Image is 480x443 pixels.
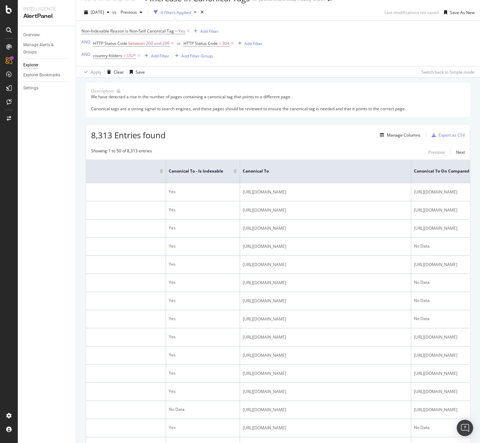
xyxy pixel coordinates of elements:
[91,129,166,141] span: 8,313 Entries found
[81,7,112,18] button: [DATE]
[169,261,237,267] div: Yes
[199,9,205,16] div: times
[151,53,169,59] div: Add Filter
[112,9,118,15] span: vs
[169,316,237,322] div: Yes
[243,406,286,413] span: [URL][DOMAIN_NAME]
[172,52,213,60] button: Add Filter Group
[414,388,457,395] span: [URL][DOMAIN_NAME]
[169,334,237,340] div: Yes
[91,9,104,15] span: 2025 Aug. 28th
[414,334,457,341] span: [URL][DOMAIN_NAME]
[441,7,475,18] button: Save As New
[177,40,181,46] div: or
[457,420,473,436] div: Open Intercom Messenger
[222,39,229,48] span: 304
[81,51,90,57] div: AND
[243,225,286,232] span: [URL][DOMAIN_NAME]
[118,9,137,15] span: Previous
[127,66,145,77] button: Save
[104,66,124,77] button: Clear
[175,28,177,34] span: =
[243,388,286,395] span: [URL][DOMAIN_NAME]
[384,10,439,15] div: Last modifications not saved
[169,388,237,394] div: Yes
[91,94,465,111] div: We have detected a rise in the number of pages containing a canonical tag that points to a differ...
[169,243,237,249] div: Yes
[161,10,191,15] div: 4 Filters Applied
[414,225,457,232] span: [URL][DOMAIN_NAME]
[184,40,218,46] span: HTTP Status Code
[23,85,71,92] a: Settings
[169,352,237,358] div: Yes
[456,149,465,155] div: Next
[81,66,101,77] button: Apply
[93,40,127,46] span: HTTP Status Code
[177,40,181,47] button: or
[243,425,286,431] span: [URL][DOMAIN_NAME]
[191,27,218,35] button: Add Filter
[414,406,457,413] span: [URL][DOMAIN_NAME]
[23,72,60,79] div: Explorer Bookmarks
[23,62,38,69] div: Explorer
[23,72,71,79] a: Explorer Bookmarks
[93,53,122,59] span: country-folders
[219,40,221,46] span: =
[23,41,71,56] a: Manage Alerts & Groups
[419,66,475,77] button: Switch back to Simple mode
[23,5,70,12] div: Intelligence
[428,148,445,156] button: Previous
[136,69,145,75] div: Save
[421,69,475,75] div: Switch back to Simple mode
[450,10,475,15] div: Save As New
[200,28,218,34] div: Add Filter
[23,12,70,20] div: AlertPanel
[456,148,465,156] button: Next
[243,370,286,377] span: [URL][DOMAIN_NAME]
[169,406,237,413] div: No Data
[146,39,169,48] span: 200 and 299
[414,370,457,377] span: [URL][DOMAIN_NAME]
[243,298,286,304] span: [URL][DOMAIN_NAME]
[414,261,457,268] span: [URL][DOMAIN_NAME]
[429,130,465,141] button: Export as CSV
[23,31,71,39] a: Overview
[387,132,420,138] div: Manage Columns
[169,225,237,231] div: Yes
[128,40,145,46] span: between
[181,53,213,59] div: Add Filter Group
[169,279,237,286] div: Yes
[178,26,185,36] span: Yes
[244,41,263,47] div: Add Filter
[81,28,174,34] span: Non-Indexable Reason is Non-Self Canonical Tag
[169,425,237,431] div: Yes
[118,7,145,18] button: Previous
[91,88,114,94] div: Description:
[169,370,237,376] div: Yes
[142,52,169,60] button: Add Filter
[91,148,152,156] div: Showing 1 to 50 of 8,313 entries
[243,352,286,359] span: [URL][DOMAIN_NAME]
[243,334,286,341] span: [URL][DOMAIN_NAME]
[243,207,286,214] span: [URL][DOMAIN_NAME]
[243,168,398,174] span: Canonical To
[23,31,40,39] div: Overview
[414,189,457,195] span: [URL][DOMAIN_NAME]
[81,39,90,45] button: AND
[91,69,101,75] div: Apply
[243,189,286,195] span: [URL][DOMAIN_NAME]
[243,316,286,322] span: [URL][DOMAIN_NAME]
[23,62,71,69] a: Explorer
[81,51,90,58] button: AND
[428,149,445,155] div: Previous
[169,189,237,195] div: Yes
[114,69,124,75] div: Clear
[123,53,126,59] span: =
[169,298,237,304] div: Yes
[169,207,237,213] div: Yes
[151,7,199,18] button: 4 Filters Applied
[414,352,457,359] span: [URL][DOMAIN_NAME]
[23,85,38,92] div: Settings
[169,168,223,174] span: Canonical To - Is Indexable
